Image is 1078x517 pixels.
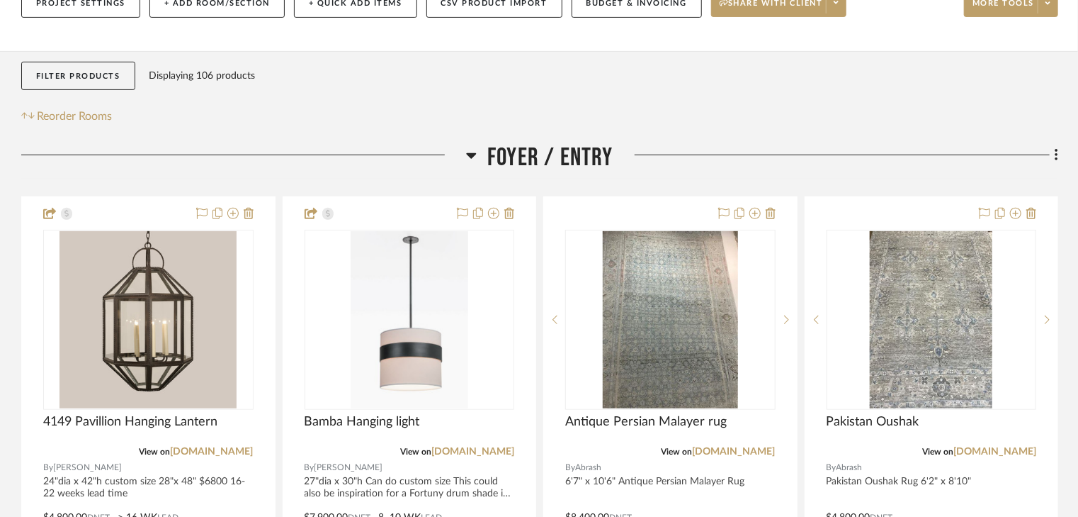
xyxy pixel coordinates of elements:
span: View on [662,447,693,456]
a: [DOMAIN_NAME] [171,447,254,457]
span: By [43,461,53,474]
span: 4149 Pavillion Hanging Lantern [43,414,217,430]
span: By [305,461,314,474]
div: Displaying 106 products [149,62,256,90]
img: 4149 Pavillion Hanging Lantern [59,231,237,408]
span: Pakistan Oushak [827,414,919,430]
span: View on [140,447,171,456]
img: Antique Persian Malayer rug [603,231,738,408]
span: Bamba Hanging light [305,414,420,430]
span: [PERSON_NAME] [314,461,383,474]
a: [DOMAIN_NAME] [693,447,776,457]
img: Bamba Hanging light [351,231,468,408]
span: Abrash [575,461,601,474]
span: Abrash [836,461,863,474]
button: Reorder Rooms [21,108,113,125]
span: Reorder Rooms [38,108,113,125]
img: Pakistan Oushak [870,231,992,408]
span: View on [922,447,953,456]
span: View on [400,447,431,456]
span: By [827,461,836,474]
div: 0 [305,230,514,409]
a: [DOMAIN_NAME] [953,447,1036,457]
span: Antique Persian Malayer rug [565,414,727,430]
span: By [565,461,575,474]
a: [DOMAIN_NAME] [431,447,514,457]
span: Foyer / Entry [487,143,613,173]
button: Filter Products [21,62,135,91]
span: [PERSON_NAME] [53,461,122,474]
